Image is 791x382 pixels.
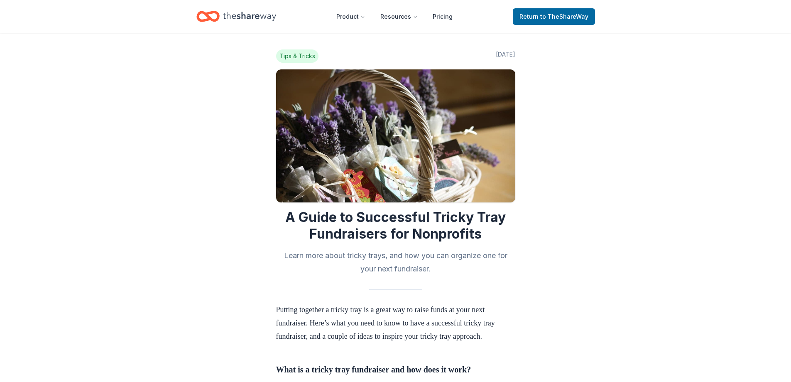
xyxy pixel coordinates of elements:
span: Tips & Tricks [276,49,318,63]
span: Return [519,12,588,22]
h2: Learn more about tricky trays, and how you can organize one for your next fundraiser. [276,249,515,276]
a: Home [196,7,276,26]
p: Putting together a tricky tray is a great way to raise funds at your next fundraiser. Here’s what... [276,303,515,343]
a: Pricing [426,8,459,25]
h1: A Guide to Successful Tricky Tray Fundraisers for Nonprofits [276,209,515,242]
nav: Main [330,7,459,26]
button: Product [330,8,372,25]
img: Image for A Guide to Successful Tricky Tray Fundraisers for Nonprofits [276,69,515,202]
h3: What is a tricky tray fundraiser and how does it work? [276,363,515,376]
button: Resources [374,8,424,25]
span: to TheShareWay [540,13,588,20]
span: [DATE] [496,49,515,63]
a: Returnto TheShareWay [513,8,595,25]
